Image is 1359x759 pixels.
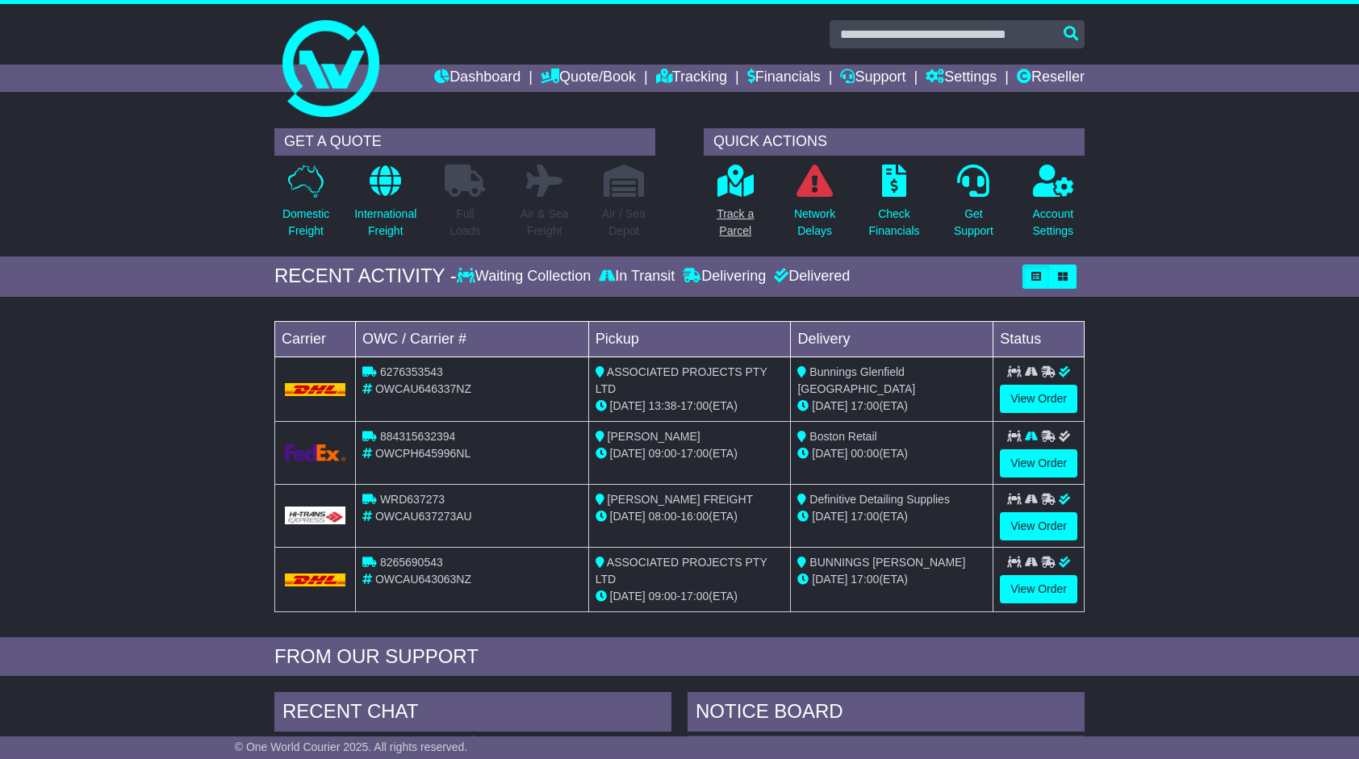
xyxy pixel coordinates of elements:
[688,692,1085,736] div: NOTICE BOARD
[1000,449,1077,478] a: View Order
[680,590,709,603] span: 17:00
[285,507,345,524] img: GetCarrierServiceLogo
[770,268,850,286] div: Delivered
[680,510,709,523] span: 16:00
[1000,385,1077,413] a: View Order
[356,321,589,357] td: OWC / Carrier #
[274,692,671,736] div: RECENT CHAT
[953,164,994,248] a: GetSupport
[610,399,646,412] span: [DATE]
[926,65,997,92] a: Settings
[375,510,472,523] span: OWCAU637273AU
[380,365,443,378] span: 6276353543
[716,164,755,248] a: Track aParcel
[717,206,754,240] p: Track a Parcel
[797,445,986,462] div: (ETA)
[596,365,767,395] span: ASSOCIATED PROJECTS PTY LTD
[445,206,485,240] p: Full Loads
[380,556,443,569] span: 8265690543
[797,365,915,395] span: Bunnings Glenfield [GEOGRAPHIC_DATA]
[596,556,767,586] span: ASSOCIATED PROJECTS PTY LTD
[851,399,879,412] span: 17:00
[275,321,356,357] td: Carrier
[809,430,876,443] span: Boston Retail
[541,65,636,92] a: Quote/Book
[353,164,417,248] a: InternationalFreight
[596,398,784,415] div: - (ETA)
[794,206,835,240] p: Network Delays
[285,444,345,461] img: GetCarrierServiceLogo
[791,321,993,357] td: Delivery
[812,447,847,460] span: [DATE]
[656,65,727,92] a: Tracking
[274,645,1085,669] div: FROM OUR SUPPORT
[797,398,986,415] div: (ETA)
[610,447,646,460] span: [DATE]
[588,321,791,357] td: Pickup
[993,321,1085,357] td: Status
[851,573,879,586] span: 17:00
[851,510,879,523] span: 17:00
[375,382,471,395] span: OWCAU646337NZ
[235,740,468,753] span: © One World Courier 2025. All rights reserved.
[602,206,646,240] p: Air / Sea Depot
[793,164,836,248] a: NetworkDelays
[869,206,920,240] p: Check Financials
[812,510,847,523] span: [DATE]
[809,556,965,569] span: BUNNINGS [PERSON_NAME]
[1000,512,1077,540] a: View Order
[840,65,905,92] a: Support
[680,447,709,460] span: 17:00
[282,206,329,240] p: Domestic Freight
[812,573,847,586] span: [DATE]
[649,399,677,412] span: 13:38
[434,65,521,92] a: Dashboard
[1033,206,1074,240] p: Account Settings
[282,164,330,248] a: DomesticFreight
[521,206,568,240] p: Air & Sea Freight
[595,268,679,286] div: In Transit
[680,399,709,412] span: 17:00
[1017,65,1085,92] a: Reseller
[375,447,470,460] span: OWCPH645996NL
[747,65,821,92] a: Financials
[1032,164,1075,248] a: AccountSettings
[610,590,646,603] span: [DATE]
[285,383,345,396] img: DHL.png
[274,128,655,156] div: GET A QUOTE
[812,399,847,412] span: [DATE]
[649,590,677,603] span: 09:00
[354,206,416,240] p: International Freight
[608,430,700,443] span: [PERSON_NAME]
[797,571,986,588] div: (ETA)
[851,447,879,460] span: 00:00
[809,493,950,506] span: Definitive Detailing Supplies
[1000,575,1077,603] a: View Order
[608,493,753,506] span: [PERSON_NAME] FREIGHT
[285,573,345,586] img: DHL.png
[380,493,445,506] span: WRD637273
[596,445,784,462] div: - (ETA)
[704,128,1085,156] div: QUICK ACTIONS
[596,588,784,605] div: - (ETA)
[380,430,455,443] span: 884315632394
[649,510,677,523] span: 08:00
[274,265,457,288] div: RECENT ACTIVITY -
[679,268,770,286] div: Delivering
[375,573,471,586] span: OWCAU643063NZ
[649,447,677,460] span: 09:00
[610,510,646,523] span: [DATE]
[954,206,993,240] p: Get Support
[797,508,986,525] div: (ETA)
[457,268,595,286] div: Waiting Collection
[596,508,784,525] div: - (ETA)
[868,164,921,248] a: CheckFinancials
